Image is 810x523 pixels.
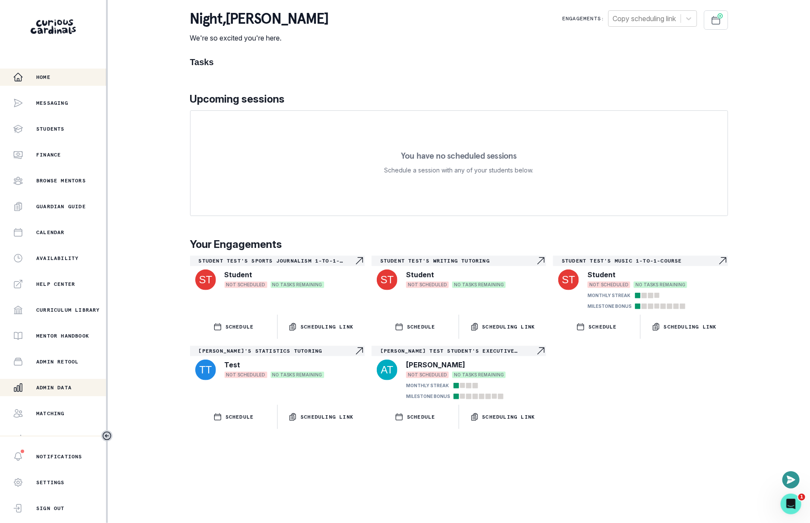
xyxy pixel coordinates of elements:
[225,372,267,378] span: NOT SCHEDULED
[372,256,546,292] a: Student Test's Writing tutoringNavigate to engagement pageStudentNOT SCHEDULEDNO TASKS REMAINING
[482,323,535,330] p: Scheduling Link
[406,360,465,370] p: [PERSON_NAME]
[372,405,459,429] button: SCHEDULE
[190,256,365,292] a: Student Test's Sports Journalism 1-to-1-courseNavigate to engagement pageStudentNOT SCHEDULEDNO T...
[558,269,579,290] img: svg
[459,405,546,429] button: Scheduling Link
[553,315,640,339] button: SCHEDULE
[36,358,78,365] p: Admin Retool
[377,360,397,380] img: svg
[407,413,435,420] p: SCHEDULE
[798,494,805,501] span: 1
[190,10,328,28] p: night , [PERSON_NAME]
[36,384,72,391] p: Admin Data
[190,237,728,252] p: Your Engagements
[36,151,61,158] p: Finance
[225,413,254,420] p: SCHEDULE
[406,372,449,378] span: NOT SCHEDULED
[36,281,75,288] p: Help Center
[225,323,254,330] p: SCHEDULE
[36,100,68,106] p: Messaging
[641,315,728,339] button: Scheduling Link
[588,282,630,288] span: NOT SCHEDULED
[190,33,328,43] p: We're so excited you're here.
[36,177,86,184] p: Browse Mentors
[452,282,506,288] span: NO TASKS REMAINING
[271,372,324,378] span: NO TASKS REMAINING
[278,405,365,429] button: Scheduling Link
[225,269,253,280] p: Student
[190,91,728,107] p: Upcoming sessions
[553,256,728,311] a: Student Test's Music 1-to-1-courseNavigate to engagement pageStudentNOT SCHEDULEDNO TASKS REMAINI...
[36,255,78,262] p: Availability
[385,165,534,175] p: Schedule a session with any of your students below.
[401,151,517,160] p: You have no scheduled sessions
[380,348,536,354] p: [PERSON_NAME] test student's Executive Function tutoring
[588,323,617,330] p: SCHEDULE
[613,13,676,24] div: Copy scheduling link
[536,346,546,356] svg: Navigate to engagement page
[36,410,65,417] p: Matching
[354,346,365,356] svg: Navigate to engagement page
[588,292,630,299] p: MONTHLY STREAK
[634,282,687,288] span: NO TASKS REMAINING
[36,332,89,339] p: Mentor Handbook
[36,229,65,236] p: Calendar
[482,413,535,420] p: Scheduling Link
[372,346,546,401] a: [PERSON_NAME] test student's Executive Function tutoringNavigate to engagement page[PERSON_NAME]N...
[354,256,365,266] svg: Navigate to engagement page
[271,282,324,288] span: NO TASKS REMAINING
[406,282,449,288] span: NOT SCHEDULED
[300,323,353,330] p: Scheduling Link
[190,405,277,429] button: SCHEDULE
[190,315,277,339] button: SCHEDULE
[782,471,800,489] button: Open or close messaging widget
[36,74,50,81] p: Home
[380,257,536,264] p: Student Test's Writing tutoring
[225,282,267,288] span: NOT SCHEDULED
[562,257,717,264] p: Student Test's Music 1-to-1-course
[536,256,546,266] svg: Navigate to engagement page
[36,479,65,486] p: Settings
[372,315,459,339] button: SCHEDULE
[36,505,65,512] p: Sign Out
[588,303,632,310] p: MILESTONE BONUS
[406,382,449,389] p: MONTHLY STREAK
[704,10,728,30] button: Schedule Sessions
[190,57,728,67] h1: Tasks
[36,125,65,132] p: Students
[190,346,365,382] a: [PERSON_NAME]'s Statistics tutoringNavigate to engagement pageTestNOT SCHEDULEDNO TASKS REMAINING
[199,257,354,264] p: Student Test's Sports Journalism 1-to-1-course
[36,203,86,210] p: Guardian Guide
[377,269,397,290] img: svg
[406,269,434,280] p: Student
[195,360,216,380] img: svg
[278,315,365,339] button: Scheduling Link
[562,15,604,22] p: Engagements:
[452,372,506,378] span: NO TASKS REMAINING
[406,393,450,400] p: MILESTONE BONUS
[36,453,82,460] p: Notifications
[36,307,100,313] p: Curriculum Library
[195,269,216,290] img: svg
[199,348,354,354] p: [PERSON_NAME]'s Statistics tutoring
[664,323,717,330] p: Scheduling Link
[225,360,241,370] p: Test
[459,315,546,339] button: Scheduling Link
[101,430,113,442] button: Toggle sidebar
[588,269,616,280] p: Student
[31,19,76,34] img: Curious Cardinals Logo
[781,494,801,514] iframe: Intercom live chat
[300,413,353,420] p: Scheduling Link
[407,323,435,330] p: SCHEDULE
[718,256,728,266] svg: Navigate to engagement page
